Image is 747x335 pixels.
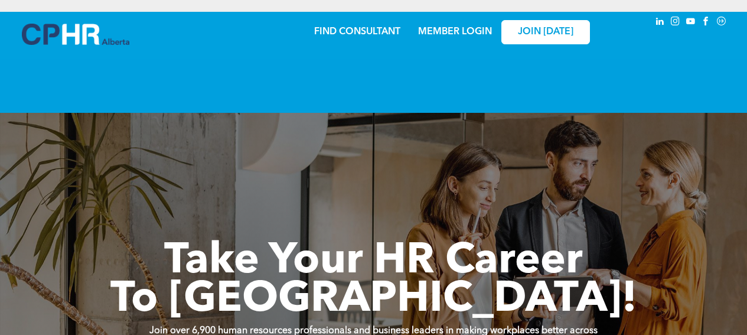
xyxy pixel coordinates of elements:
a: instagram [669,15,682,31]
a: youtube [684,15,697,31]
span: Take Your HR Career [164,240,583,283]
a: FIND CONSULTANT [314,27,400,37]
a: Social network [715,15,728,31]
a: linkedin [654,15,667,31]
a: MEMBER LOGIN [418,27,492,37]
a: JOIN [DATE] [501,20,590,44]
img: A blue and white logo for cp alberta [22,24,129,45]
span: JOIN [DATE] [518,27,573,38]
a: facebook [700,15,713,31]
span: To [GEOGRAPHIC_DATA]! [110,279,637,321]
